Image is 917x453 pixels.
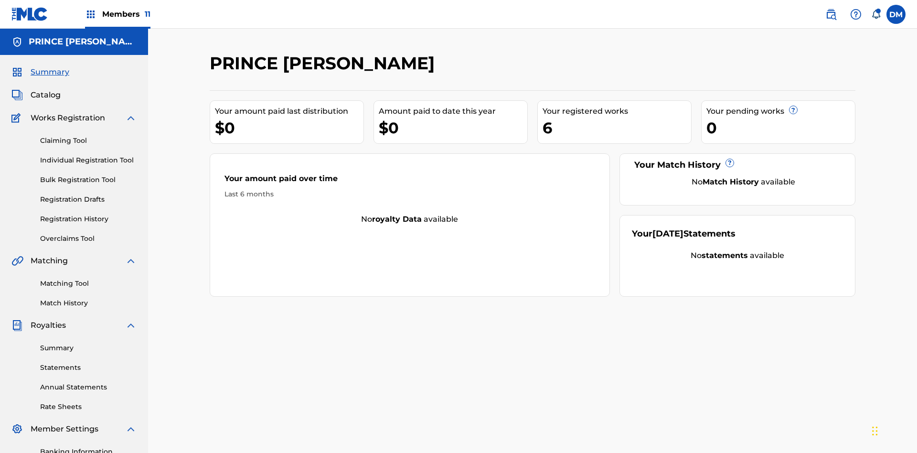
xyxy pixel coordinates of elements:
img: expand [125,320,137,331]
img: Member Settings [11,423,23,435]
div: Notifications [871,10,881,19]
strong: statements [702,251,748,260]
div: No available [644,176,843,188]
a: Registration Drafts [40,194,137,205]
div: Your amount paid last distribution [215,106,363,117]
a: Public Search [821,5,841,24]
iframe: Chat Widget [869,407,917,453]
a: Match History [40,298,137,308]
div: $0 [215,117,363,139]
div: Amount paid to date this year [379,106,527,117]
a: Individual Registration Tool [40,155,137,165]
div: Your pending works [706,106,855,117]
img: Works Registration [11,112,24,124]
div: No available [632,250,843,261]
div: Your amount paid over time [224,173,595,189]
div: No available [210,214,609,225]
img: MLC Logo [11,7,48,21]
div: Drag [872,417,878,445]
span: 11 [145,10,150,19]
img: expand [125,423,137,435]
div: Your Match History [632,159,843,172]
a: SummarySummary [11,66,69,78]
a: Overclaims Tool [40,234,137,244]
h2: PRINCE [PERSON_NAME] [210,53,439,74]
img: search [825,9,837,20]
span: Summary [31,66,69,78]
strong: royalty data [372,215,422,224]
img: help [850,9,862,20]
a: Bulk Registration Tool [40,175,137,185]
div: Last 6 months [224,189,595,199]
span: Works Registration [31,112,105,124]
img: Matching [11,255,23,267]
img: Accounts [11,36,23,48]
div: User Menu [886,5,906,24]
a: Annual Statements [40,382,137,392]
strong: Match History [703,177,759,186]
a: Claiming Tool [40,136,137,146]
a: Rate Sheets [40,402,137,412]
img: Royalties [11,320,23,331]
img: Top Rightsholders [85,9,96,20]
a: CatalogCatalog [11,89,61,101]
div: 6 [543,117,691,139]
span: Member Settings [31,423,98,435]
img: Summary [11,66,23,78]
span: Members [102,9,150,20]
a: Statements [40,363,137,373]
span: ? [726,159,734,167]
span: Royalties [31,320,66,331]
div: Your registered works [543,106,691,117]
div: $0 [379,117,527,139]
a: Summary [40,343,137,353]
a: Registration History [40,214,137,224]
div: 0 [706,117,855,139]
div: Your Statements [632,227,736,240]
div: Help [846,5,865,24]
img: expand [125,112,137,124]
span: [DATE] [652,228,683,239]
img: expand [125,255,137,267]
h5: PRINCE MCTESTERSON [29,36,137,47]
iframe: Resource Center [890,300,917,378]
a: Matching Tool [40,279,137,289]
span: Catalog [31,89,61,101]
span: Matching [31,255,68,267]
span: ? [789,106,797,114]
img: Catalog [11,89,23,101]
